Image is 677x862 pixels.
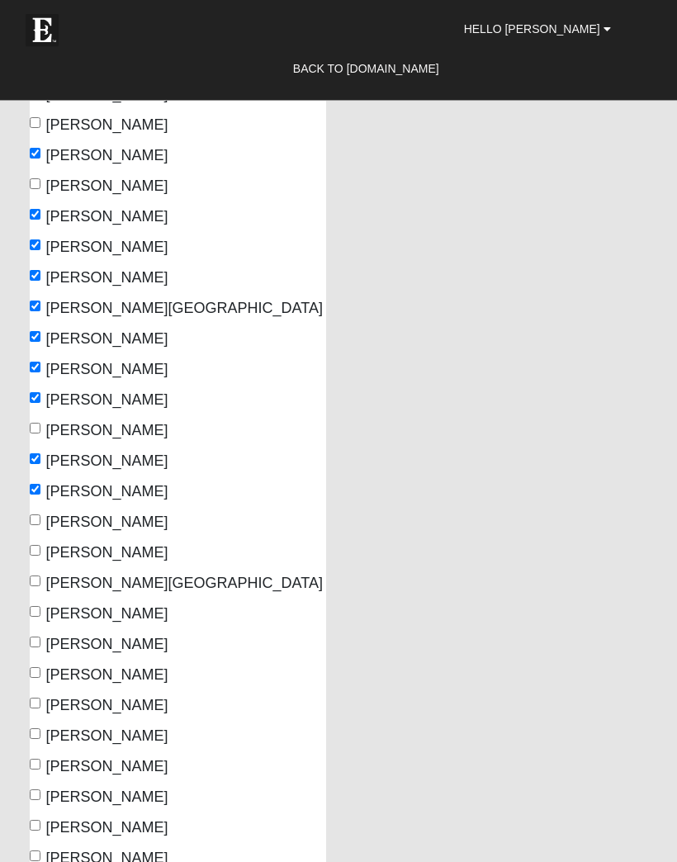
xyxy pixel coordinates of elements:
[46,637,168,653] span: [PERSON_NAME]
[46,178,168,195] span: [PERSON_NAME]
[46,331,168,348] span: [PERSON_NAME]
[30,607,40,618] input: [PERSON_NAME]
[46,148,168,164] span: [PERSON_NAME]
[30,821,40,831] input: [PERSON_NAME]
[46,667,168,684] span: [PERSON_NAME]
[46,728,168,745] span: [PERSON_NAME]
[26,14,59,47] img: Eleven22 logo
[30,240,40,251] input: [PERSON_NAME]
[30,515,40,526] input: [PERSON_NAME]
[30,393,40,404] input: [PERSON_NAME]
[464,22,600,36] span: Hello [PERSON_NAME]
[46,423,168,439] span: [PERSON_NAME]
[30,760,40,770] input: [PERSON_NAME]
[46,759,168,775] span: [PERSON_NAME]
[30,301,40,312] input: [PERSON_NAME][GEOGRAPHIC_DATA]
[46,270,168,287] span: [PERSON_NAME]
[30,179,40,190] input: [PERSON_NAME]
[46,606,168,623] span: [PERSON_NAME]
[30,699,40,709] input: [PERSON_NAME]
[46,789,168,806] span: [PERSON_NAME]
[46,575,323,592] span: [PERSON_NAME][GEOGRAPHIC_DATA]
[30,210,40,220] input: [PERSON_NAME]
[281,48,452,89] a: Back to [DOMAIN_NAME]
[46,117,168,134] span: [PERSON_NAME]
[46,392,168,409] span: [PERSON_NAME]
[30,271,40,282] input: [PERSON_NAME]
[46,545,168,561] span: [PERSON_NAME]
[30,729,40,740] input: [PERSON_NAME]
[30,118,40,129] input: [PERSON_NAME]
[30,362,40,373] input: [PERSON_NAME]
[46,514,168,531] span: [PERSON_NAME]
[30,790,40,801] input: [PERSON_NAME]
[30,454,40,465] input: [PERSON_NAME]
[30,546,40,557] input: [PERSON_NAME]
[46,698,168,714] span: [PERSON_NAME]
[30,485,40,495] input: [PERSON_NAME]
[46,239,168,256] span: [PERSON_NAME]
[30,668,40,679] input: [PERSON_NAME]
[46,453,168,470] span: [PERSON_NAME]
[30,637,40,648] input: [PERSON_NAME]
[46,820,168,836] span: [PERSON_NAME]
[30,576,40,587] input: [PERSON_NAME][GEOGRAPHIC_DATA]
[30,424,40,434] input: [PERSON_NAME]
[46,301,323,317] span: [PERSON_NAME][GEOGRAPHIC_DATA]
[30,149,40,159] input: [PERSON_NAME]
[30,332,40,343] input: [PERSON_NAME]
[46,484,168,500] span: [PERSON_NAME]
[452,8,623,50] a: Hello [PERSON_NAME]
[46,209,168,225] span: [PERSON_NAME]
[46,362,168,378] span: [PERSON_NAME]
